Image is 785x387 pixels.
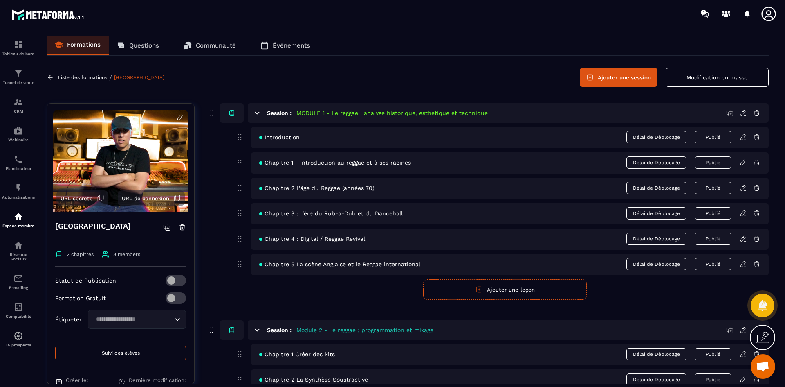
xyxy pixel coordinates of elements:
[55,277,116,284] p: Statut de Publication
[66,377,88,383] span: Créer le:
[13,240,23,250] img: social-network
[13,97,23,107] img: formation
[2,120,35,148] a: automationsautomationsWebinaire
[122,195,169,201] span: URL de connexion
[2,34,35,62] a: formationformationTableau de bord
[259,134,300,140] span: Introduction
[114,75,164,80] a: [GEOGRAPHIC_DATA]
[109,36,167,55] a: Questions
[626,233,686,245] span: Délai de Déblocage
[259,351,335,358] span: Chapitre 1 Créer des kits
[2,62,35,91] a: formationformationTunnel de vente
[695,233,731,245] button: Publié
[2,234,35,267] a: social-networksocial-networkRéseaux Sociaux
[695,258,731,270] button: Publié
[626,156,686,169] span: Délai de Déblocage
[695,373,731,386] button: Publié
[13,68,23,78] img: formation
[13,183,23,193] img: automations
[2,224,35,228] p: Espace membre
[259,210,403,217] span: Chapitre 3 : L'ère du Rub-a-Dub et du Dancehall
[13,154,23,164] img: scheduler
[259,235,365,242] span: Chapitre 4 : Digital / Reggae Revival
[2,267,35,296] a: emailemailE-mailing
[666,68,769,87] button: Modification en masse
[695,182,731,194] button: Publié
[626,182,686,194] span: Délai de Déblocage
[695,348,731,360] button: Publié
[259,261,420,267] span: Chapitre 5 La scène Anglaise et le Reggae international
[13,274,23,283] img: email
[13,40,23,50] img: formation
[55,316,82,323] p: Étiqueter
[55,220,131,232] h4: [GEOGRAPHIC_DATA]
[109,74,112,81] span: /
[11,7,85,22] img: logo
[88,310,186,329] div: Search for option
[2,285,35,290] p: E-mailing
[13,331,23,341] img: automations
[695,131,731,143] button: Publié
[423,279,587,300] button: Ajouter une leçon
[751,354,775,379] a: Ouvrir le chat
[55,346,186,360] button: Suivi des élèves
[129,377,186,383] span: Dernière modification:
[2,148,35,177] a: schedulerschedulerPlanificateur
[55,295,106,301] p: Formation Gratuit
[2,296,35,325] a: accountantaccountantComptabilité
[61,195,93,201] span: URL secrète
[2,195,35,199] p: Automatisations
[296,326,433,334] h5: Module 2 - Le reggae : programmation et mixage
[2,80,35,85] p: Tunnel de vente
[273,42,310,49] p: Événements
[56,190,108,206] button: URL secrète
[175,36,244,55] a: Communauté
[2,166,35,171] p: Planificateur
[626,373,686,386] span: Délai de Déblocage
[695,207,731,220] button: Publié
[129,42,159,49] p: Questions
[2,177,35,206] a: automationsautomationsAutomatisations
[267,110,292,116] h6: Session :
[2,91,35,120] a: formationformationCRM
[118,190,185,206] button: URL de connexion
[13,302,23,312] img: accountant
[2,343,35,347] p: IA prospects
[695,156,731,169] button: Publié
[626,131,686,143] span: Délai de Déblocage
[626,207,686,220] span: Délai de Déblocage
[2,109,35,113] p: CRM
[267,327,292,333] h6: Session :
[2,252,35,261] p: Réseaux Sociaux
[259,185,375,191] span: Chapitre 2 L'âge du Reggae (années 70)
[13,126,23,136] img: automations
[67,41,101,48] p: Formations
[113,251,140,257] span: 8 members
[196,42,236,49] p: Communauté
[626,348,686,360] span: Délai de Déblocage
[2,314,35,319] p: Comptabilité
[626,258,686,270] span: Délai de Déblocage
[2,52,35,56] p: Tableau de bord
[580,68,657,87] button: Ajouter une session
[259,376,368,383] span: Chapitre 2 La Synthèse Soustractive
[252,36,318,55] a: Événements
[102,350,140,356] span: Suivi des élèves
[259,159,411,166] span: Chapitre 1 - Introduction au reggae et à ses racines
[47,36,109,55] a: Formations
[53,110,188,212] img: background
[58,75,107,80] a: Liste des formations
[2,206,35,234] a: automationsautomationsEspace membre
[13,212,23,222] img: automations
[296,109,488,117] h5: MODULE 1 - Le reggae : analyse historique, esthétique et technique
[2,138,35,142] p: Webinaire
[67,251,94,257] span: 2 chapitres
[93,315,173,324] input: Search for option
